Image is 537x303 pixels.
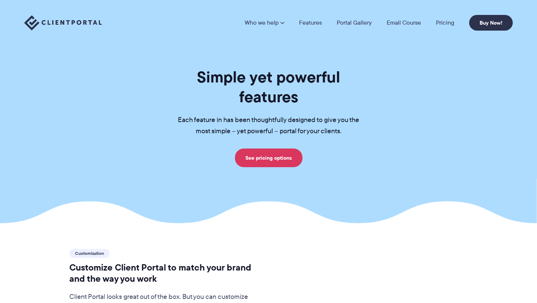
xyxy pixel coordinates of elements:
span: Customization [69,249,110,258]
a: Buy Now! [469,15,513,31]
h1: Simple yet powerful features [166,67,371,107]
p: Each feature in has been thoughtfully designed to give you the most simple – yet powerful – porta... [166,115,371,137]
a: Features [299,20,322,26]
a: Email Course [387,20,421,26]
a: Who we help [245,20,284,26]
a: See pricing options [235,149,302,167]
a: Portal Gallery [337,20,372,26]
h2: Customize Client Portal to match your brand and the way you work [69,262,258,284]
a: Pricing [436,20,454,26]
